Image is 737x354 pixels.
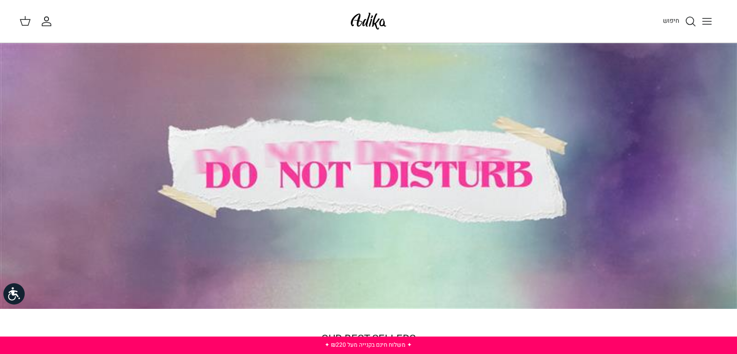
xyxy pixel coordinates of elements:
button: Toggle menu [696,11,718,32]
a: החשבון שלי [41,16,56,27]
a: חיפוש [663,16,696,27]
img: Adika IL [348,10,389,32]
a: ✦ משלוח חינם בקנייה מעל ₪220 ✦ [325,340,412,349]
span: חיפוש [663,16,679,25]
